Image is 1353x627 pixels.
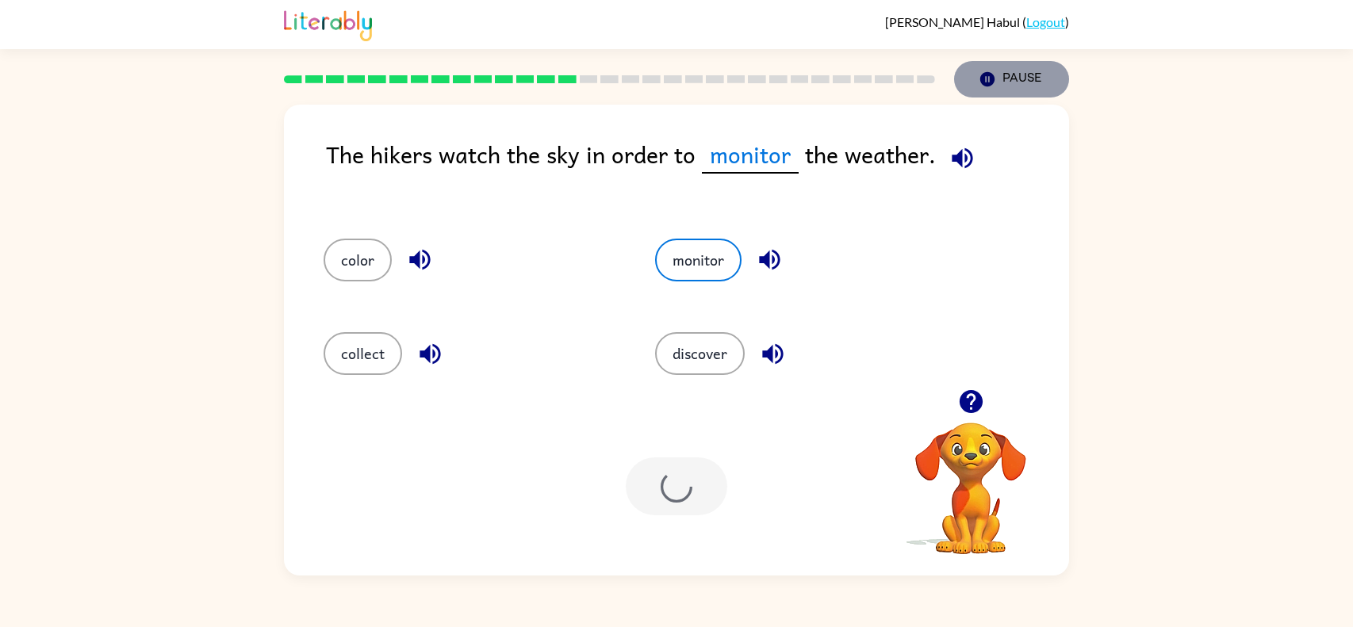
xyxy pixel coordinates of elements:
[885,14,1022,29] span: [PERSON_NAME] Habul
[324,239,392,281] button: color
[655,239,742,281] button: monitor
[326,136,1069,207] div: The hikers watch the sky in order to the weather.
[284,6,372,41] img: Literably
[954,61,1069,97] button: Pause
[702,136,799,174] span: monitor
[1026,14,1065,29] a: Logout
[885,14,1069,29] div: ( )
[324,332,402,375] button: collect
[891,398,1050,556] video: Your browser must support playing .mp4 files to use Literably. Please try using another browser.
[655,332,745,375] button: discover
